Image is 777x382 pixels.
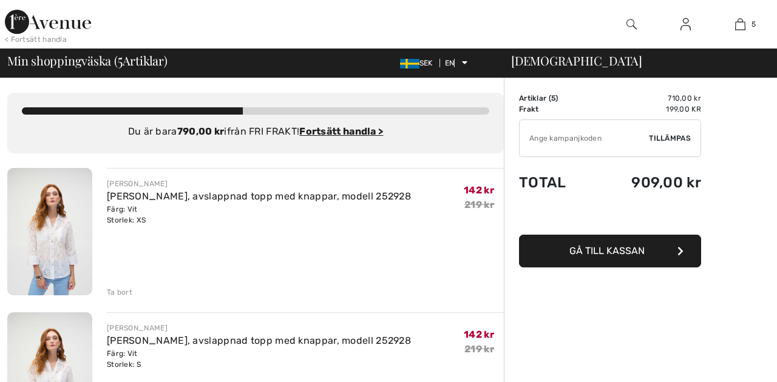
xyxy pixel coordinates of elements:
font: 142 kr [464,329,494,340]
font: Ta bort [107,288,132,297]
font: [PERSON_NAME] [107,324,168,332]
input: Kampanjkod [520,120,649,156]
a: [PERSON_NAME], avslappnad topp med knappar, modell 252928 [107,335,411,346]
font: Tillämpas [649,134,691,142]
font: Total [519,174,566,191]
font: ) [555,94,558,102]
font: Storlek: XS [107,216,146,224]
font: [PERSON_NAME] [107,179,168,188]
font: Gå till kassan [569,245,645,256]
a: Fortsätt handla > [299,126,383,137]
font: Artiklar) [123,52,168,69]
a: Logga in [671,17,701,32]
font: 710,00 kr [668,94,701,102]
a: 5 [713,17,767,32]
font: Du är bara [128,126,177,137]
img: sök på webbplatsen [626,17,637,32]
font: Storlek: S [107,360,141,369]
font: [DEMOGRAPHIC_DATA] [511,52,642,69]
font: Frakt [519,105,539,113]
font: 909,00 kr [631,174,701,191]
img: Min information [680,17,691,32]
font: EN [445,59,455,67]
font: 199,00 kr [666,105,701,113]
img: Blommig, avslappnad topp med knappar, modell 252928 [7,168,92,295]
font: 219 kr [464,199,494,210]
font: 790,00 kr [177,126,225,137]
font: 5 [118,49,123,70]
font: 142 kr [464,184,494,196]
font: Färg: Vit [107,205,138,213]
font: Färg: Vit [107,349,138,358]
img: 1ère Avenue [5,10,91,34]
font: Min shoppingväska ( [7,52,118,69]
font: ifrån FRI FRAKT! [224,126,299,137]
img: Svenska Frona [400,59,419,69]
img: Min väska [735,17,745,32]
font: 5 [752,20,756,28]
font: 219 kr [464,343,494,355]
font: Artiklar ( [519,94,551,102]
font: < Fortsätt handla [5,35,67,44]
button: Gå till kassan [519,235,701,267]
font: SEK [419,59,433,67]
font: 5 [551,94,555,102]
iframe: PayPal [519,203,701,230]
a: [PERSON_NAME], avslappnad topp med knappar, modell 252928 [107,190,411,202]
